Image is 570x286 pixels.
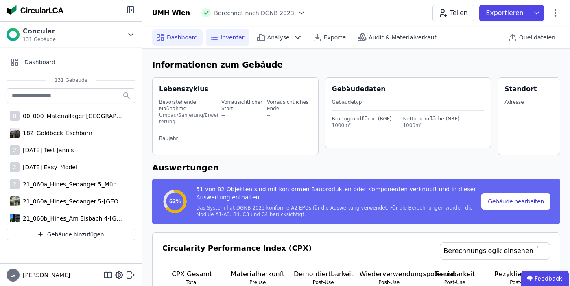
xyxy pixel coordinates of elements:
span: Dashboard [167,33,198,41]
span: 131 Gebäude [23,36,56,43]
img: 182_Goldbeck_Eschborn [10,127,20,140]
span: 62% [169,198,181,205]
span: [PERSON_NAME] [20,271,70,279]
div: 21_060b_Hines_Am Eisbach 4-[GEOGRAPHIC_DATA] [20,214,125,223]
div: Gebäudedaten [332,84,491,94]
div: Bevorstehende Maßnahme [159,99,220,112]
div: 21_060a_Hines_Sedanger 5_München [20,180,125,188]
img: 21_060b_Hines_Am Eisbach 4-München [10,212,20,225]
div: 2 [10,145,20,155]
span: Inventar [221,33,245,41]
span: Dashboard [24,58,55,66]
button: Teilen [432,5,474,21]
div: -- [267,112,312,118]
p: Exportieren [486,8,525,18]
div: Vorrausichtlicher Start [221,99,265,112]
div: Das System hat DGNB 2023 konforme A2 EPDs für die Auswertung verwendet. Für die Berechnungen wurd... [196,205,480,218]
div: UMH Wien [152,8,190,18]
p: Trennbarkeit [425,269,485,279]
p: CPX Gesamt [162,269,222,279]
div: 00_000_Materiallager [GEOGRAPHIC_DATA] [20,112,125,120]
div: Standort [504,84,537,94]
div: [DATE] Easy_Model [20,163,77,171]
img: 21_060a_Hines_Sedanger 5-München [10,195,20,208]
span: Analyse [267,33,290,41]
p: Post-Use [360,279,419,286]
div: 2 [10,162,20,172]
p: Demontiertbarkeit [294,269,353,279]
h6: Auswertungen [152,162,560,174]
button: Gebäude hinzufügen [7,229,135,240]
div: -- [221,112,265,118]
div: 182_Goldbeck_Eschborn [20,129,92,137]
span: Audit & Materialverkauf [369,33,436,41]
a: Berechnungslogik einsehen [440,242,550,260]
div: -- [159,142,313,148]
p: Wiederverwendungspotential [360,269,419,279]
p: Total [162,279,222,286]
span: 131 Gebäude [46,77,96,83]
p: Post-Use [491,279,550,286]
span: Quelldateien [519,33,555,41]
div: Bruttogrundfläche (BGF) [332,116,392,122]
div: 51 von 82 Objekten sind mit konformen Bauprodukten oder Komponenten verknüpft und in dieser Auswe... [196,185,480,205]
p: Rezyklierbarkeit [491,269,550,279]
img: Concular [7,5,63,15]
h3: Circularity Performance Index (CPX) [162,242,312,269]
h6: Informationen zum Gebäude [152,59,560,71]
div: [DATE] Test Jannis [20,146,74,154]
div: 21_060a_Hines_Sedanger 5-[GEOGRAPHIC_DATA] [20,197,125,205]
p: Materialherkunft [228,269,288,279]
p: Preuse [228,279,288,286]
span: Exporte [324,33,346,41]
p: Post-Use [294,279,353,286]
div: Concular [23,26,56,36]
div: Umbau/Sanierung/Erweiterung [159,112,220,125]
span: Berechnet nach DGNB 2023 [214,9,294,17]
div: 1000m² [403,122,459,129]
img: Concular [7,28,20,41]
span: LV [10,273,16,277]
button: Gebäude bearbeiten [481,193,550,210]
div: Adresse [504,99,524,105]
p: Post-Use [425,279,485,286]
div: Lebenszyklus [159,84,208,94]
div: -- [504,105,524,112]
div: 1000m² [332,122,392,129]
div: Gebäudetyp [332,99,485,105]
div: Vorrausichtliches Ende [267,99,312,112]
div: 2 [10,179,20,189]
div: 0 [10,111,20,121]
div: Baujahr [159,135,313,142]
div: Nettoraumfläche (NRF) [403,116,459,122]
